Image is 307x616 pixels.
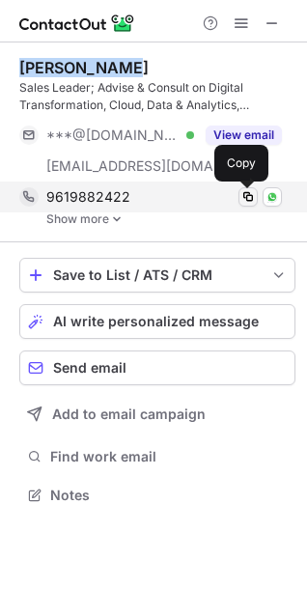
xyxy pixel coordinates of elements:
[19,79,295,114] div: Sales Leader; Advise & Consult on Digital Transformation, Cloud, Data & Analytics, Sustainability...
[111,212,123,226] img: -
[46,212,295,226] a: Show more
[206,126,282,145] button: Reveal Button
[46,188,130,206] span: 9619882422
[266,191,278,203] img: Whatsapp
[19,350,295,385] button: Send email
[46,126,180,144] span: ***@[DOMAIN_NAME]
[19,443,295,470] button: Find work email
[19,397,295,432] button: Add to email campaign
[19,258,295,293] button: save-profile-one-click
[50,448,288,465] span: Find work email
[52,406,206,422] span: Add to email campaign
[53,360,126,376] span: Send email
[46,157,247,175] span: [EMAIL_ADDRESS][DOMAIN_NAME]
[53,267,262,283] div: Save to List / ATS / CRM
[19,12,135,35] img: ContactOut v5.3.10
[53,314,259,329] span: AI write personalized message
[50,487,288,504] span: Notes
[19,58,149,77] div: [PERSON_NAME]
[19,482,295,509] button: Notes
[19,304,295,339] button: AI write personalized message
